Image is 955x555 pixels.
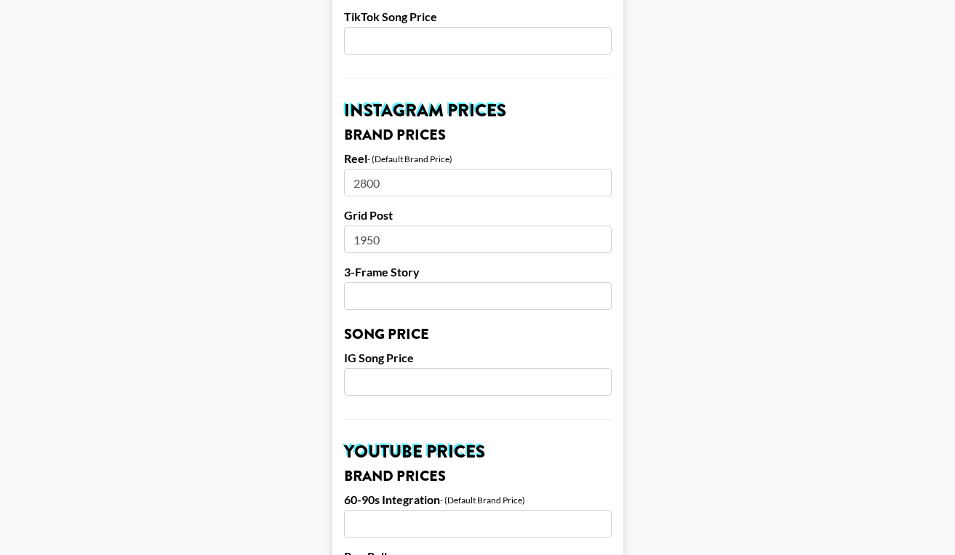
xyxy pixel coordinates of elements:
[344,351,612,365] label: IG Song Price
[344,443,612,460] h2: YouTube Prices
[344,151,367,166] label: Reel
[440,495,525,506] div: - (Default Brand Price)
[344,469,612,484] h3: Brand Prices
[344,265,612,279] label: 3-Frame Story
[344,492,440,507] label: 60-90s Integration
[344,208,612,223] label: Grid Post
[344,9,612,24] label: TikTok Song Price
[344,327,612,342] h3: Song Price
[344,102,612,119] h2: Instagram Prices
[344,128,612,143] h3: Brand Prices
[367,153,452,164] div: - (Default Brand Price)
